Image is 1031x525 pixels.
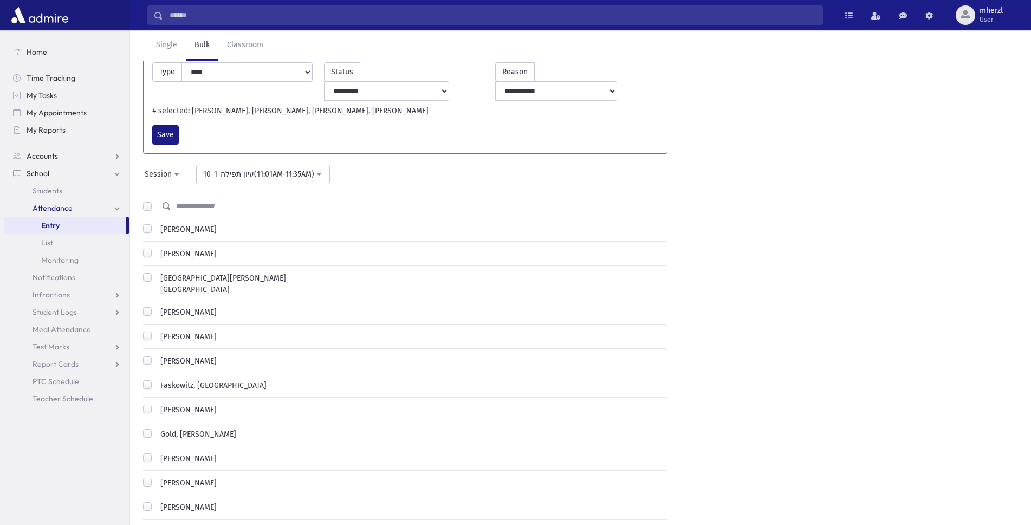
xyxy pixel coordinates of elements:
[4,182,129,199] a: Students
[33,186,62,196] span: Students
[27,108,87,118] span: My Appointments
[980,7,1003,15] span: mherzl
[4,87,129,104] a: My Tasks
[156,429,236,440] label: Gold, [PERSON_NAME]
[4,43,129,61] a: Home
[147,30,186,61] a: Single
[27,125,66,135] span: My Reports
[980,15,1003,24] span: User
[41,238,53,248] span: List
[4,104,129,121] a: My Appointments
[4,321,129,338] a: Meal Attendance
[196,165,330,184] button: 10-1-עיון תפילה(11:01AM-11:35AM)
[33,359,79,369] span: Report Cards
[4,355,129,373] a: Report Cards
[495,62,535,81] label: Reason
[156,331,217,342] label: [PERSON_NAME]
[156,273,310,295] label: [GEOGRAPHIC_DATA][PERSON_NAME][GEOGRAPHIC_DATA]
[152,125,179,145] button: Save
[324,62,360,81] label: Status
[27,90,57,100] span: My Tasks
[4,338,129,355] a: Test Marks
[156,248,217,260] label: [PERSON_NAME]
[4,390,129,407] a: Teacher Schedule
[4,217,126,234] a: Entry
[9,4,71,26] img: AdmirePro
[156,453,217,464] label: [PERSON_NAME]
[27,73,75,83] span: Time Tracking
[4,199,129,217] a: Attendance
[4,69,129,87] a: Time Tracking
[33,394,93,404] span: Teacher Schedule
[138,165,187,184] button: Session
[4,165,129,182] a: School
[203,168,314,180] div: 10-1-עיון תפילה(11:01AM-11:35AM)
[163,5,822,25] input: Search
[27,168,49,178] span: School
[4,286,129,303] a: Infractions
[147,105,664,116] div: 4 selected: [PERSON_NAME], [PERSON_NAME], [PERSON_NAME], [PERSON_NAME]
[156,380,267,391] label: Faskowitz, [GEOGRAPHIC_DATA]
[156,404,217,416] label: [PERSON_NAME]
[33,307,77,317] span: Student Logs
[4,234,129,251] a: List
[156,477,217,489] label: [PERSON_NAME]
[4,121,129,139] a: My Reports
[4,147,129,165] a: Accounts
[145,168,172,180] div: Session
[33,325,91,334] span: Meal Attendance
[4,269,129,286] a: Notifications
[186,30,218,61] a: Bulk
[152,62,182,82] label: Type
[41,255,79,265] span: Monitoring
[27,151,58,161] span: Accounts
[4,373,129,390] a: PTC Schedule
[41,221,60,230] span: Entry
[27,47,47,57] span: Home
[156,224,217,235] label: [PERSON_NAME]
[156,307,217,318] label: [PERSON_NAME]
[33,203,73,213] span: Attendance
[33,273,75,282] span: Notifications
[33,290,70,300] span: Infractions
[33,342,69,352] span: Test Marks
[33,377,79,386] span: PTC Schedule
[4,303,129,321] a: Student Logs
[156,502,217,513] label: [PERSON_NAME]
[218,30,272,61] a: Classroom
[4,251,129,269] a: Monitoring
[156,355,217,367] label: [PERSON_NAME]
